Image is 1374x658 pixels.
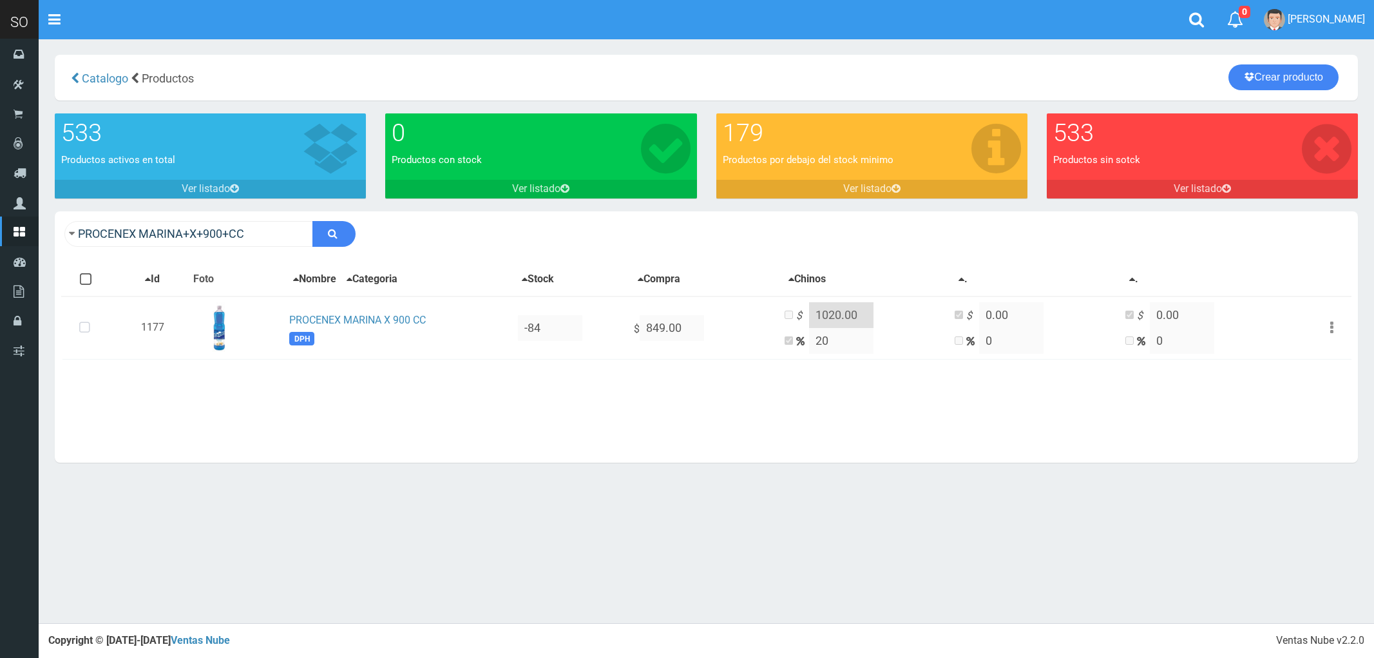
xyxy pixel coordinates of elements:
[1125,271,1142,287] button: .
[1228,64,1339,90] a: Crear producto
[512,182,560,195] font: Ver listado
[142,72,194,85] span: Productos
[289,332,314,345] span: DPH
[723,119,763,147] font: 179
[796,309,809,324] i: $
[61,154,175,166] font: Productos activos en total
[55,180,366,198] a: Ver listado
[634,271,684,287] button: Compra
[48,634,230,646] strong: Copyright © [DATE]-[DATE]
[61,119,102,147] font: 533
[213,302,225,354] img: ...
[79,72,128,85] a: Catalogo
[343,271,401,287] button: Categoria
[141,271,164,287] button: Id
[785,271,830,287] button: Chinos
[1137,309,1150,324] i: $
[1288,13,1365,25] span: [PERSON_NAME]
[518,271,558,287] button: Stock
[171,634,230,646] a: Ventas Nube
[289,314,426,326] a: PROCENEX MARINA X 900 CC
[629,296,779,360] td: $
[392,154,482,166] font: Productos con stock
[82,72,128,85] span: Catalogo
[64,221,313,247] input: Ingrese su busqueda
[289,271,340,287] button: Nombre
[1239,6,1250,18] span: 0
[188,263,284,296] th: Foto
[1053,154,1140,166] font: Productos sin sotck
[1053,119,1094,147] font: 533
[136,296,188,360] td: 1177
[1047,180,1358,198] a: Ver listado
[1264,9,1285,30] img: User Image
[843,182,892,195] font: Ver listado
[182,182,230,195] font: Ver listado
[1174,182,1222,195] font: Ver listado
[723,154,893,166] font: Productos por debajo del stock minimo
[392,119,405,147] font: 0
[966,309,979,324] i: $
[716,180,1027,198] a: Ver listado
[955,271,971,287] button: .
[1276,634,1364,648] div: Ventas Nube v2.2.0
[385,180,696,198] a: Ver listado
